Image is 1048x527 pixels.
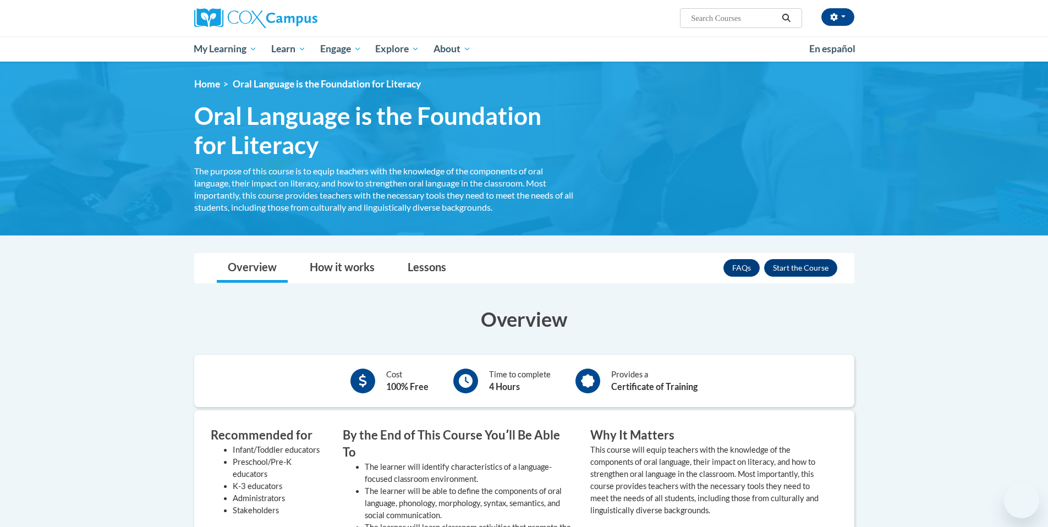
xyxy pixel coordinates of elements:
input: Search Courses [690,12,778,25]
a: Explore [368,36,426,62]
li: K-3 educators [233,480,326,492]
a: En español [802,37,863,61]
b: 4 Hours [489,381,520,392]
span: En español [809,43,855,54]
li: The learner will be able to define the components of oral language, phonology, morphology, syntax... [365,485,574,521]
li: Infant/Toddler educators [233,444,326,456]
a: Learn [264,36,313,62]
b: Certificate of Training [611,381,698,392]
div: Cost [386,369,429,393]
a: How it works [299,254,386,283]
div: Main menu [178,36,871,62]
div: The purpose of this course is to equip teachers with the knowledge of the components of oral lang... [194,165,574,213]
span: Oral Language is the Foundation for Literacy [194,101,574,160]
a: Cox Campus [194,8,403,28]
li: Preschool/Pre-K educators [233,456,326,480]
a: FAQs [723,259,760,277]
a: Home [194,78,220,90]
a: My Learning [187,36,265,62]
a: Engage [313,36,369,62]
button: Search [778,12,794,25]
span: Engage [320,42,361,56]
li: The learner will identify characteristics of a language-focused classroom environment. [365,461,574,485]
button: Enroll [764,259,837,277]
a: Overview [217,254,288,283]
h3: Overview [194,305,854,333]
iframe: Button to launch messaging window [1004,483,1039,518]
div: Provides a [611,369,698,393]
li: Administrators [233,492,326,504]
h3: By the End of This Course Youʹll Be Able To [343,427,574,461]
img: Cox Campus [194,8,317,28]
value: This course will equip teachers with the knowledge of the components of oral language, their impa... [590,445,819,515]
span: My Learning [194,42,257,56]
span: Learn [271,42,306,56]
button: Account Settings [821,8,854,26]
h3: Why It Matters [590,427,821,444]
h3: Recommended for [211,427,326,444]
div: Time to complete [489,369,551,393]
span: Oral Language is the Foundation for Literacy [233,78,421,90]
span: About [434,42,471,56]
span: Explore [375,42,419,56]
a: About [426,36,478,62]
li: Stakeholders [233,504,326,517]
a: Lessons [397,254,457,283]
b: 100% Free [386,381,429,392]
